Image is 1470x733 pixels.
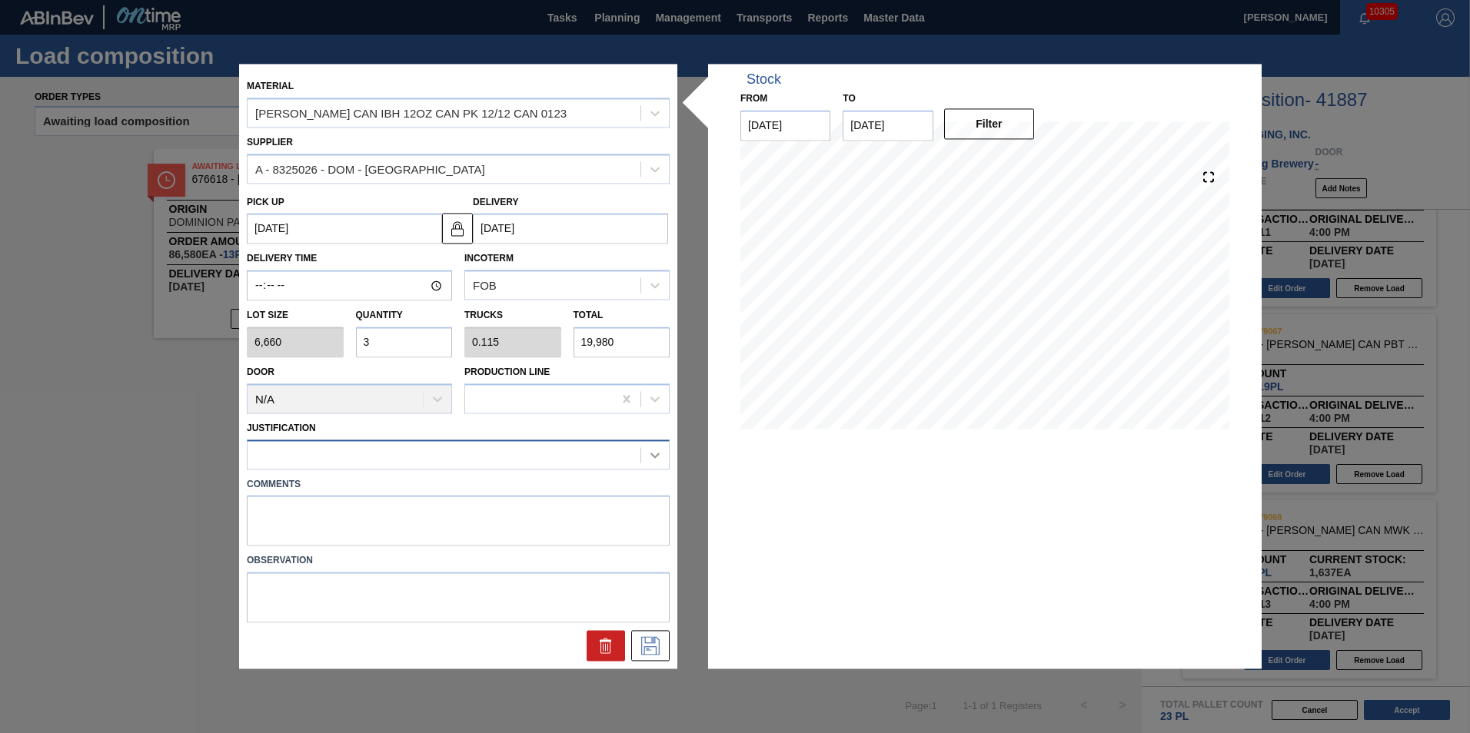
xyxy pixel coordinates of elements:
[843,110,933,141] input: mm/dd/yyyy
[464,310,503,321] label: Trucks
[843,93,855,104] label: to
[247,366,274,377] label: Door
[464,254,514,264] label: Incoterm
[473,197,519,207] label: Delivery
[247,214,442,244] input: mm/dd/yyyy
[464,366,550,377] label: Production Line
[747,71,781,88] div: Stock
[356,310,403,321] label: Quantity
[247,248,452,270] label: Delivery Time
[247,305,344,327] label: Lot size
[473,214,668,244] input: mm/dd/yyyy
[247,81,294,91] label: Material
[255,107,567,120] div: [PERSON_NAME] CAN IBH 12OZ CAN PK 12/12 CAN 0123
[631,631,670,662] div: Save Suggestion
[247,137,293,148] label: Supplier
[247,423,316,433] label: Justification
[944,108,1034,139] button: Filter
[473,279,497,292] div: FOB
[740,110,830,141] input: mm/dd/yyyy
[574,310,604,321] label: Total
[247,473,670,496] label: Comments
[587,631,625,662] div: Delete Suggestion
[255,163,485,176] div: A - 8325026 - DOM - [GEOGRAPHIC_DATA]
[247,550,670,572] label: Observation
[442,213,473,244] button: locked
[448,219,467,237] img: locked
[740,93,767,104] label: From
[247,197,284,207] label: Pick up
